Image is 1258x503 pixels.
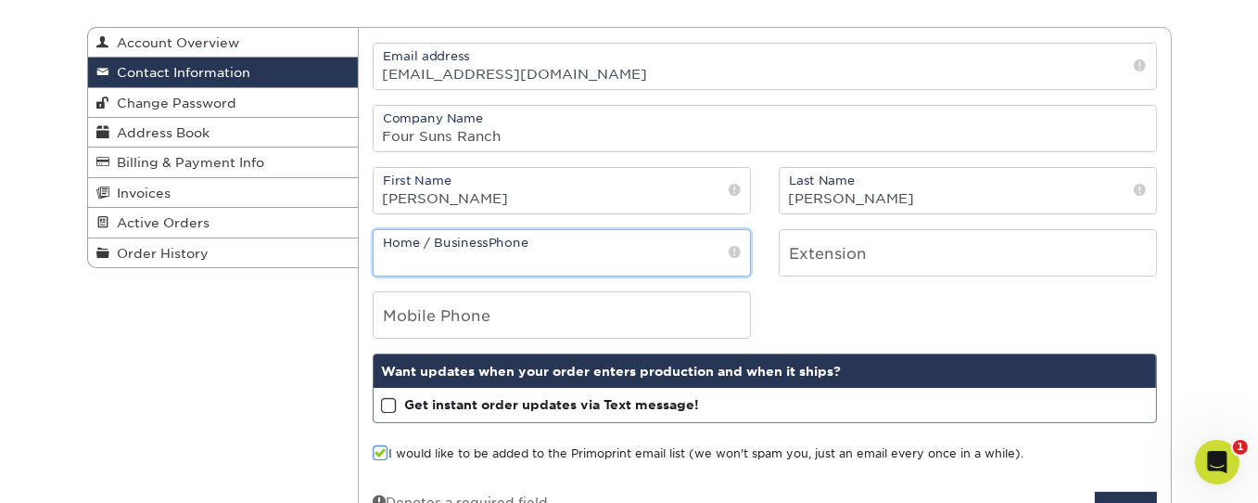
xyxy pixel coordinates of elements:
[110,35,240,50] span: Account Overview
[110,155,265,170] span: Billing & Payment Info
[88,178,359,208] a: Invoices
[110,96,237,110] span: Change Password
[110,215,210,230] span: Active Orders
[374,355,1156,388] div: Want updates when your order enters production and when it ships?
[1233,440,1248,455] span: 1
[1195,440,1239,484] iframe: Intercom live chat
[88,88,359,118] a: Change Password
[88,118,359,148] a: Address Book
[88,148,359,177] a: Billing & Payment Info
[110,186,172,200] span: Invoices
[88,239,359,267] a: Order History
[88,208,359,238] a: Active Orders
[373,445,1023,463] label: I would like to be added to the Primoprint email list (we won't spam you, just an email every onc...
[404,397,699,412] strong: Get instant order updates via Text message!
[110,125,210,140] span: Address Book
[88,58,359,87] a: Contact Information
[110,65,251,80] span: Contact Information
[88,28,359,58] a: Account Overview
[110,246,210,261] span: Order History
